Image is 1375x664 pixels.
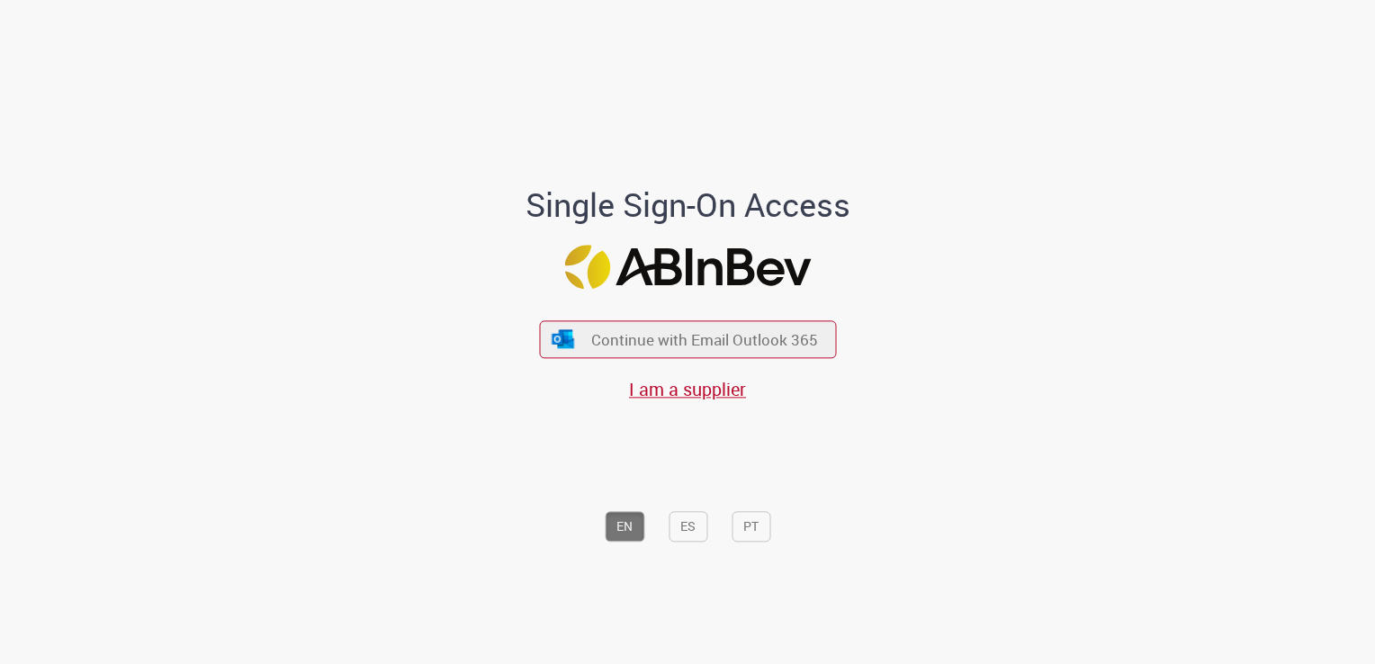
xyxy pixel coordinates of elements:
img: Logo ABInBev [564,245,811,289]
button: ES [669,512,707,543]
span: Continue with Email Outlook 365 [591,329,818,350]
a: I am a supplier [629,377,746,401]
button: PT [732,512,770,543]
img: ícone Azure/Microsoft 360 [551,329,576,348]
button: ícone Azure/Microsoft 360 Continue with Email Outlook 365 [539,321,836,358]
button: EN [605,512,644,543]
h1: Single Sign-On Access [438,187,938,223]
